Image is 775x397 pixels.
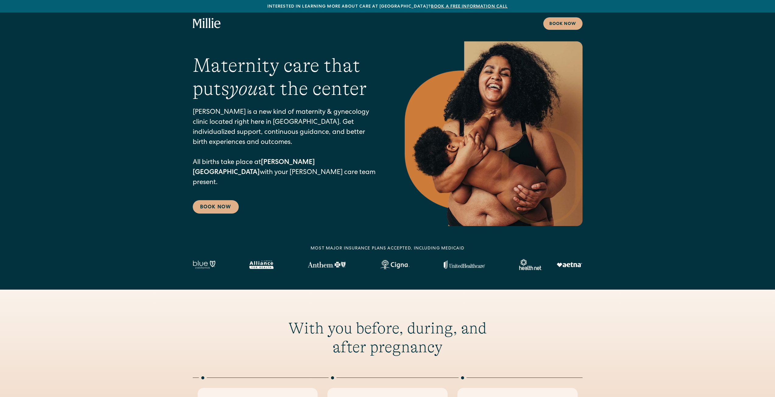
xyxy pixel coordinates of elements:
div: Book now [549,21,576,27]
h1: Maternity care that puts at the center [193,54,380,101]
div: MOST MAJOR INSURANCE PLANS ACCEPTED, INCLUDING MEDICAID [311,246,464,252]
img: Blue California logo [193,260,215,269]
img: Alameda Alliance logo [249,260,273,269]
p: [PERSON_NAME] is a new kind of maternity & gynecology clinic located right here in [GEOGRAPHIC_DA... [193,108,380,188]
img: Cigna logo [380,260,410,270]
a: Book Now [193,200,239,214]
img: United Healthcare logo [444,260,485,269]
img: Anthem Logo [308,262,346,268]
a: Book a free information call [431,5,508,9]
a: Book now [543,17,583,30]
em: you [229,78,258,99]
h2: With you before, during, and after pregnancy [271,319,505,357]
img: Aetna logo [557,262,582,267]
img: Smiling mother with her baby in arms, celebrating body positivity and the nurturing bond of postp... [405,41,583,226]
img: Healthnet logo [519,259,542,270]
a: home [193,18,221,29]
